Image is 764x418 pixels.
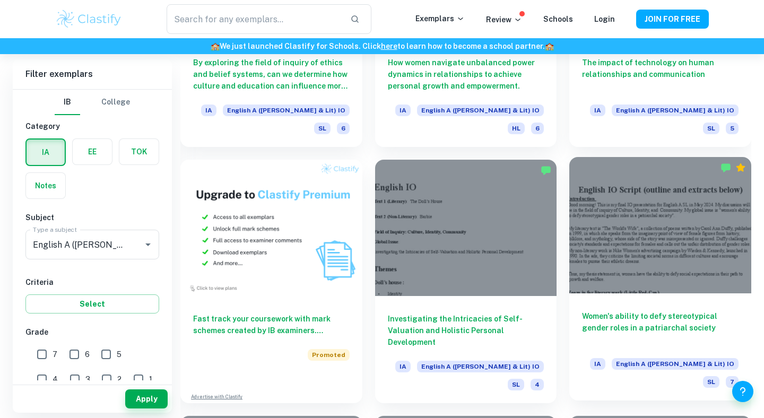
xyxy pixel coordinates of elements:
[543,15,573,23] a: Schools
[223,104,350,116] span: English A ([PERSON_NAME] & Lit) IO
[149,373,152,385] span: 1
[55,8,123,30] img: Clastify logo
[612,358,739,370] span: English A ([PERSON_NAME] & Lit) IO
[417,104,544,116] span: English A ([PERSON_NAME] & Lit) IO
[211,42,220,50] span: 🏫
[53,349,57,360] span: 7
[119,139,159,164] button: TOK
[531,123,544,134] span: 6
[395,104,411,116] span: IA
[388,313,544,348] h6: Investigating the Intricacies of Self-Valuation and Holistic Personal Development
[703,123,719,134] span: SL
[582,57,739,92] h6: The impact of technology on human relationships and communication
[594,15,615,23] a: Login
[726,123,739,134] span: 5
[541,165,551,176] img: Marked
[314,123,331,134] span: SL
[395,361,411,372] span: IA
[25,294,159,313] button: Select
[55,90,80,115] button: IB
[53,373,58,385] span: 4
[735,162,746,173] div: Premium
[26,173,65,198] button: Notes
[55,90,130,115] div: Filter type choice
[569,160,751,403] a: Women's ability to defy stereotypical gender roles in a patriarchal societyIAEnglish A ([PERSON_N...
[117,349,121,360] span: 5
[582,310,739,345] h6: Women's ability to defy stereotypical gender roles in a patriarchal society
[703,376,719,388] span: SL
[508,123,525,134] span: HL
[531,379,544,390] span: 4
[27,140,65,165] button: IA
[25,276,159,288] h6: Criteria
[590,358,605,370] span: IA
[545,42,554,50] span: 🏫
[33,225,77,234] label: Type a subject
[308,349,350,361] span: Promoted
[612,104,739,116] span: English A ([PERSON_NAME] & Lit) IO
[85,373,90,385] span: 3
[125,389,168,408] button: Apply
[486,14,522,25] p: Review
[381,42,397,50] a: here
[25,212,159,223] h6: Subject
[25,326,159,338] h6: Grade
[13,59,172,89] h6: Filter exemplars
[2,40,762,52] h6: We just launched Clastify for Schools. Click to learn how to become a school partner.
[101,90,130,115] button: College
[590,104,605,116] span: IA
[508,379,524,390] span: SL
[636,10,709,29] button: JOIN FOR FREE
[388,57,544,92] h6: How women navigate unbalanced power dynamics in relationships to achieve personal growth and empo...
[73,139,112,164] button: EE
[732,381,753,402] button: Help and Feedback
[167,4,342,34] input: Search for any exemplars...
[193,313,350,336] h6: Fast track your coursework with mark schemes created by IB examiners. Upgrade now
[25,120,159,132] h6: Category
[415,13,465,24] p: Exemplars
[180,160,362,296] img: Thumbnail
[117,373,121,385] span: 2
[726,376,739,388] span: 7
[375,160,557,403] a: Investigating the Intricacies of Self-Valuation and Holistic Personal DevelopmentIAEnglish A ([PE...
[141,237,155,252] button: Open
[193,57,350,92] h6: By exploring the field of inquiry of ethics and belief systems, can we determine how culture and ...
[337,123,350,134] span: 6
[720,162,731,173] img: Marked
[85,349,90,360] span: 6
[201,104,216,116] span: IA
[417,361,544,372] span: English A ([PERSON_NAME] & Lit) IO
[191,393,242,400] a: Advertise with Clastify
